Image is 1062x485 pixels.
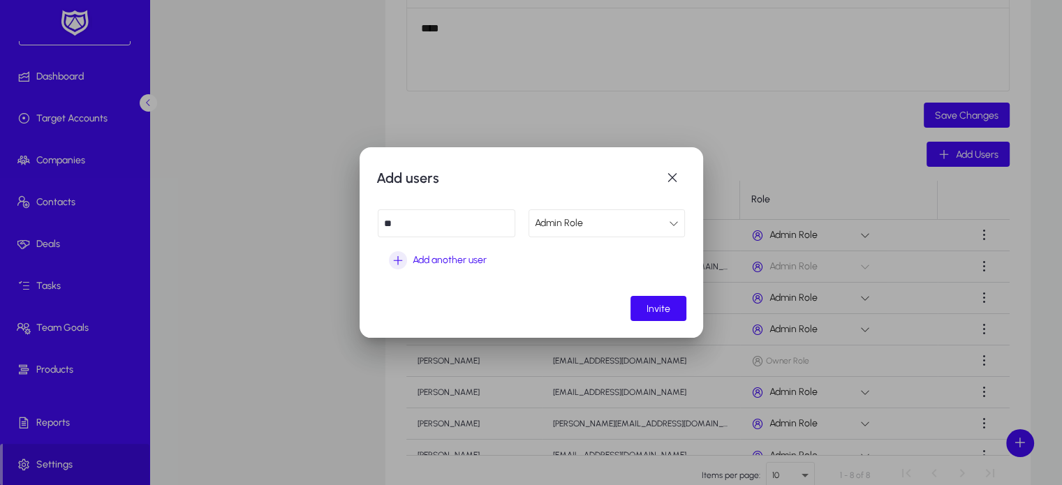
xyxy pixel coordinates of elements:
span: Invite [647,303,670,315]
button: Invite [630,296,686,321]
span: Add another user [413,252,487,269]
mat-select-trigger: Admin Role [535,217,583,229]
button: Add another user [378,248,498,273]
h1: Add users [376,167,658,189]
